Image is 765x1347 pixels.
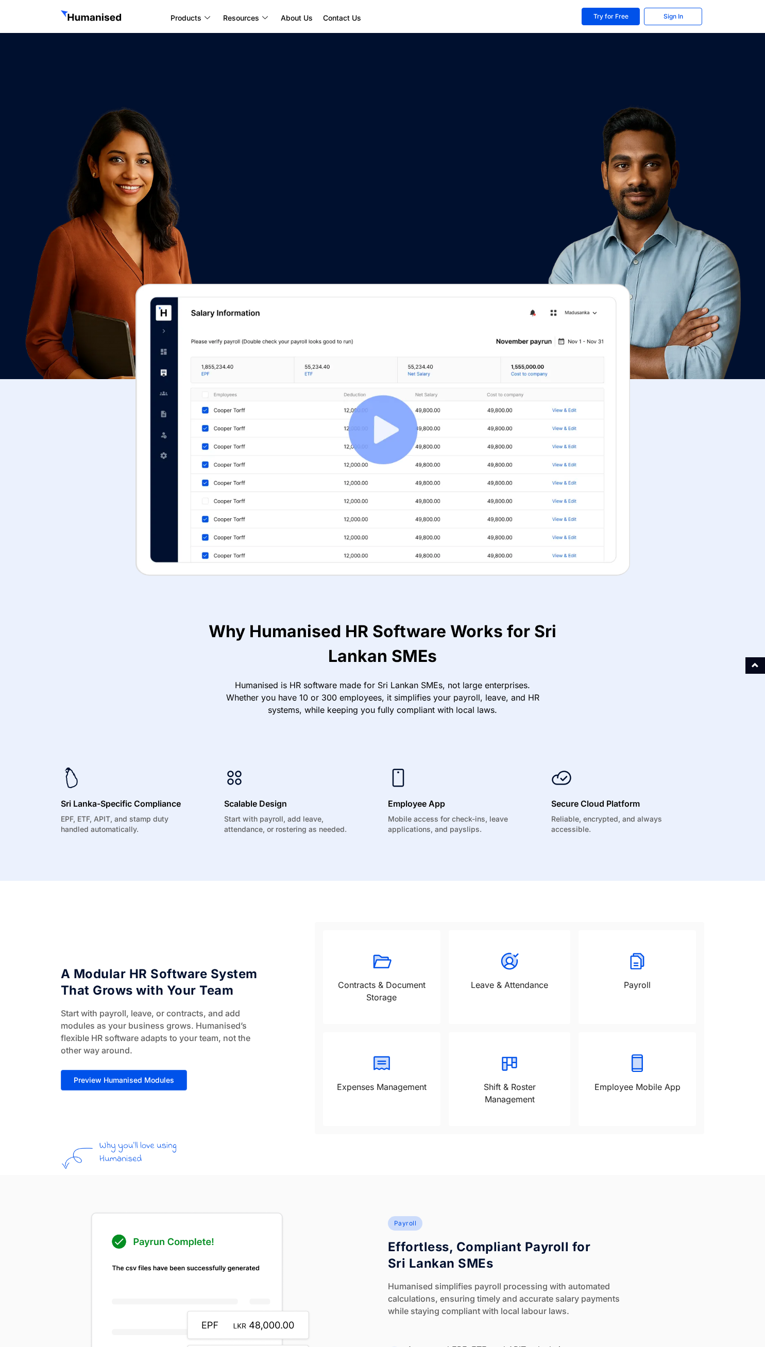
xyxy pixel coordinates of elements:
[165,12,218,24] a: Products
[61,1070,187,1090] a: Preview Humanised Modules
[459,1081,560,1105] p: Shift & Roster Management
[589,979,686,991] p: Payroll
[459,979,560,991] p: Leave & Attendance
[551,797,684,810] h6: Secure Cloud Platform
[318,12,366,24] a: Contact Us
[61,1007,268,1056] p: Start with payroll, leave, or contracts, and add modules as your business grows. Humanised’s flex...
[224,814,357,834] p: Start with payroll, add leave, attendance, or rostering as needed.
[61,814,194,834] p: EPF, ETF, APIT, and stamp duty handled automatically.
[218,12,276,24] a: Resources
[388,797,521,810] h6: Employee App
[388,1280,639,1317] p: Humanised simplifies payroll processing with automated calculations, ensuring timely and accurate...
[61,797,194,810] h6: Sri Lanka-Specific Compliance
[218,679,548,716] p: Humanised is HR software made for Sri Lankan SMEs, not large enterprises. Whether you have 10 or ...
[394,1219,417,1227] span: Payroll
[187,619,579,669] h2: Why Humanised HR Software Works for Sri Lankan SMEs
[333,1081,430,1093] p: Expenses Management
[388,1239,602,1272] h4: Effortless, Compliant Payroll for Sri Lankan SMEs
[276,12,318,24] a: About Us
[644,8,702,25] a: Sign In
[61,10,124,24] img: GetHumanised Logo
[224,797,357,810] h6: Scalable Design
[551,814,684,834] p: Reliable, encrypted, and always accessible.
[589,1081,686,1093] p: Employee Mobile App
[388,814,521,834] p: Mobile access for check-ins, leave applications, and payslips.
[333,979,430,1003] p: Contracts & Document Storage
[74,1077,174,1084] span: Preview Humanised Modules
[61,966,268,999] h4: A Modular HR Software System That Grows with Your Team
[582,8,640,25] a: Try for Free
